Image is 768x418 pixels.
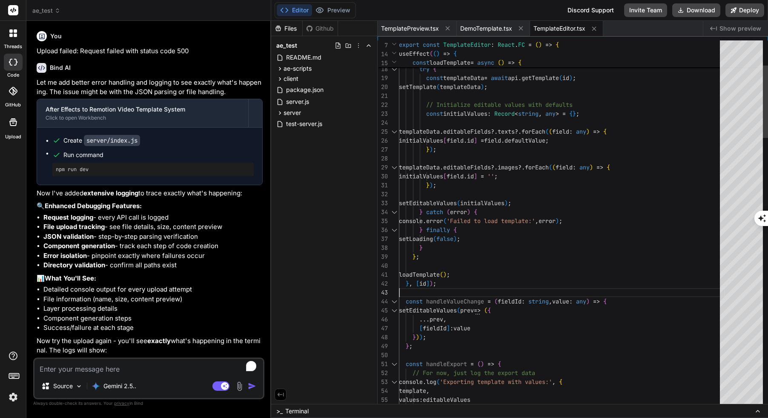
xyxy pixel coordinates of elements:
span: console [399,217,423,225]
span: TemplateEditor.tsx [533,24,585,33]
span: [ [419,324,423,332]
strong: Component generation [43,242,115,250]
code: server/index.js [84,135,140,146]
span: forEach [522,128,545,135]
div: Click to collapse the range. [389,163,400,172]
span: , [409,280,413,287]
p: 📊 [37,274,263,283]
span: ; [576,110,579,117]
p: Now I've added to trace exactly what's happening: [37,189,263,198]
span: ) [590,163,593,171]
span: , [443,315,447,323]
span: ( [433,50,436,57]
div: 23 [378,109,388,118]
span: ; [433,181,436,189]
span: . [440,163,443,171]
div: 32 [378,190,388,199]
span: id [467,137,474,144]
label: GitHub [5,101,21,109]
span: api [508,74,518,82]
li: - see file details, size, content preview [43,222,263,232]
div: 26 [378,136,388,145]
span: server.js [285,97,310,107]
strong: JSON validation [43,232,94,240]
div: After Effects to Remotion Video Template System [46,105,240,114]
span: : [491,41,494,49]
span: setTemplate [399,83,436,91]
span: > [556,110,559,117]
span: Record [494,110,515,117]
span: ( [443,217,447,225]
div: Click to open Workbench [46,115,240,121]
span: any [576,128,586,135]
span: test-server.js [285,119,323,129]
span: , [535,217,539,225]
span: ( [447,208,450,216]
span: ; [484,83,487,91]
span: , [539,110,542,117]
div: 40 [378,261,388,270]
div: 39 [378,252,388,261]
span: } [573,110,576,117]
span: field [447,137,464,144]
span: ) [586,128,590,135]
span: prev [430,315,443,323]
span: ae_test [32,6,60,15]
img: attachment [235,381,244,391]
span: ; [508,199,511,207]
button: Editor [277,4,312,16]
span: ] [474,172,477,180]
div: 24 [378,118,388,127]
span: } [413,333,416,341]
li: - every API call is logged [43,213,263,223]
span: ( [433,235,436,243]
span: React [498,41,515,49]
strong: extensive logging [83,189,138,197]
div: 50 [378,351,388,360]
span: = [481,172,484,180]
span: ; [457,235,460,243]
span: error [426,217,443,225]
span: ) [416,333,419,341]
div: 38 [378,243,388,252]
div: 28 [378,154,388,163]
span: Show preview [719,24,761,33]
div: 20 [378,83,388,92]
p: Now try the upload again - you'll see what's happening in the terminal. The logs will show: [37,336,263,355]
span: README.md [285,52,322,63]
span: } [426,181,430,189]
div: 30 [378,172,388,181]
div: 36 [378,226,388,235]
span: ) [443,271,447,278]
span: : [569,128,573,135]
div: 41 [378,270,388,279]
strong: File upload tracking [43,223,105,231]
span: ) [419,333,423,341]
span: < [515,110,518,117]
div: Discord Support [562,3,619,17]
span: loadTemplate [430,59,470,66]
div: 22 [378,100,388,109]
div: Click to collapse the range. [389,226,400,235]
li: - step-by-step parsing verification [43,232,263,242]
span: getTemplate [522,74,559,82]
span: . [518,74,522,82]
span: // Initialize editable values with defaults [426,101,573,109]
span: any [579,163,590,171]
span: { [556,41,559,49]
img: Gemini 2.5 Pro [92,382,100,390]
li: Component generation steps [43,314,263,324]
span: = [562,110,566,117]
span: { [603,128,607,135]
span: editableFields [443,163,491,171]
strong: Enhanced Debugging Features: [45,202,142,210]
span: id [562,74,569,82]
span: export [399,41,419,49]
span: ) [569,74,573,82]
span: initialValues [460,199,504,207]
span: ] [474,137,477,144]
span: ( [559,74,562,82]
p: Let me add better error handling and logging to see exactly what's happening. The issue might be ... [37,78,263,97]
label: Upload [5,133,21,140]
span: = [528,41,532,49]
